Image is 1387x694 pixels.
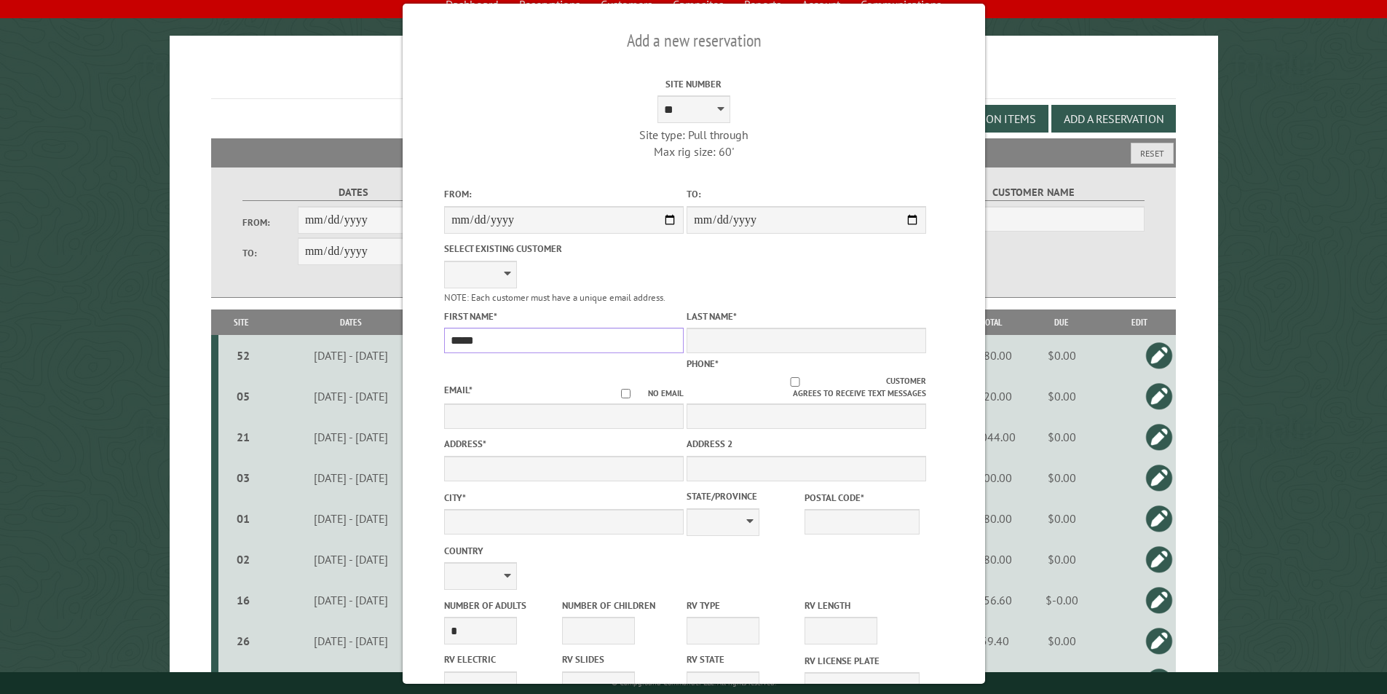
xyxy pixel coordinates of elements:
[267,634,435,648] div: [DATE] - [DATE]
[562,652,677,666] label: RV Slides
[687,489,802,503] label: State/Province
[574,143,813,159] div: Max rig size: 60'
[1021,580,1102,620] td: $-0.00
[604,389,648,398] input: No email
[574,127,813,143] div: Site type: Pull through
[687,187,926,201] label: To:
[805,654,920,668] label: RV License Plate
[264,309,437,335] th: Dates
[963,376,1021,417] td: $320.00
[687,375,926,400] label: Customer agrees to receive text messages
[267,430,435,444] div: [DATE] - [DATE]
[922,184,1145,201] label: Customer Name
[444,242,684,256] label: Select existing customer
[963,539,1021,580] td: $280.00
[612,678,776,687] small: © Campground Commander LLC. All rights reserved.
[1021,335,1102,376] td: $0.00
[267,552,435,567] div: [DATE] - [DATE]
[703,377,886,387] input: Customer agrees to receive text messages
[444,491,684,505] label: City
[687,437,926,451] label: Address 2
[1021,498,1102,539] td: $0.00
[1051,105,1176,133] button: Add a Reservation
[242,184,465,201] label: Dates
[224,634,263,648] div: 26
[267,511,435,526] div: [DATE] - [DATE]
[923,105,1048,133] button: Edit Add-on Items
[963,417,1021,457] td: $1044.00
[687,309,926,323] label: Last Name
[211,59,1177,99] h1: Reservations
[687,599,802,612] label: RV Type
[963,335,1021,376] td: $280.00
[444,599,559,612] label: Number of Adults
[1021,620,1102,661] td: $0.00
[224,552,263,567] div: 02
[1021,457,1102,498] td: $0.00
[444,309,684,323] label: First Name
[224,430,263,444] div: 21
[574,77,813,91] label: Site Number
[963,457,1021,498] td: $200.00
[224,389,263,403] div: 05
[218,309,265,335] th: Site
[224,348,263,363] div: 52
[211,138,1177,166] h2: Filters
[1131,143,1174,164] button: Reset
[267,389,435,403] div: [DATE] - [DATE]
[444,384,473,396] label: Email
[687,358,719,370] label: Phone
[224,470,263,485] div: 03
[444,187,684,201] label: From:
[1021,539,1102,580] td: $0.00
[224,511,263,526] div: 01
[805,599,920,612] label: RV Length
[267,348,435,363] div: [DATE] - [DATE]
[267,593,435,607] div: [DATE] - [DATE]
[224,593,263,607] div: 16
[444,291,665,304] small: NOTE: Each customer must have a unique email address.
[963,620,1021,661] td: $59.40
[267,470,435,485] div: [DATE] - [DATE]
[963,498,1021,539] td: $280.00
[604,387,684,400] label: No email
[1021,376,1102,417] td: $0.00
[1021,309,1102,335] th: Due
[963,309,1021,335] th: Total
[1102,309,1176,335] th: Edit
[963,580,1021,620] td: $156.60
[444,437,684,451] label: Address
[562,599,677,612] label: Number of Children
[444,27,944,55] h2: Add a new reservation
[444,652,559,666] label: RV Electric
[242,216,298,229] label: From:
[444,544,684,558] label: Country
[805,491,920,505] label: Postal Code
[242,246,298,260] label: To:
[687,652,802,666] label: RV State
[1021,417,1102,457] td: $0.00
